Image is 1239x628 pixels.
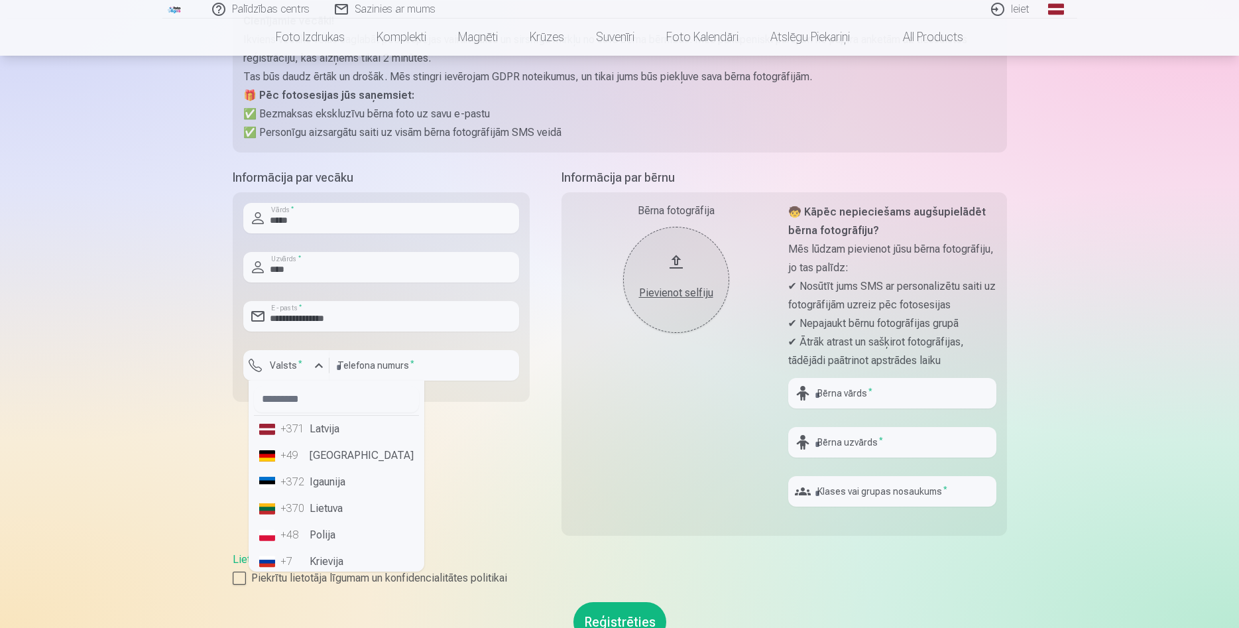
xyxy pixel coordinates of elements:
p: ✔ Nepajaukt bērnu fotogrāfijas grupā [788,314,996,333]
p: Tas būs daudz ērtāk un drošāk. Mēs stingri ievērojam GDPR noteikumus, un tikai jums būs piekļuve ... [243,68,996,86]
p: ✅ Personīgu aizsargātu saiti uz visām bērna fotogrāfijām SMS veidā [243,123,996,142]
div: Bērna fotogrāfija [572,203,780,219]
h5: Informācija par bērnu [561,168,1007,187]
li: Latvija [254,416,419,442]
a: Suvenīri [580,19,650,56]
div: +372 [280,474,307,490]
a: Lietošanas līgums [233,553,317,566]
div: +48 [280,527,307,543]
button: Pievienot selfiju [623,227,729,333]
a: Komplekti [361,19,442,56]
p: ✔ Ātrāk atrast un sašķirot fotogrāfijas, tādējādi paātrinot apstrādes laiku [788,333,996,370]
a: Krūzes [514,19,580,56]
div: +49 [280,448,307,464]
li: Krievija [254,548,419,575]
li: Igaunija [254,469,419,495]
div: +370 [280,501,307,517]
button: Valsts* [243,350,329,381]
label: Valsts [265,359,308,372]
li: Polija [254,522,419,548]
a: Atslēgu piekariņi [754,19,866,56]
div: Pievienot selfiju [636,285,716,301]
p: Mēs lūdzam pievienot jūsu bērna fotogrāfiju, jo tas palīdz: [788,240,996,277]
div: +371 [280,421,307,437]
strong: 🧒 Kāpēc nepieciešams augšupielādēt bērna fotogrāfiju? [788,206,986,237]
p: ✔ Nosūtīt jums SMS ar personalizētu saiti uz fotogrāfijām uzreiz pēc fotosesijas [788,277,996,314]
label: Piekrītu lietotāja līgumam un konfidencialitātes politikai [233,570,1007,586]
div: +7 [280,554,307,570]
li: [GEOGRAPHIC_DATA] [254,442,419,469]
li: Lietuva [254,495,419,522]
a: Magnēti [442,19,514,56]
strong: 🎁 Pēc fotosesijas jūs saņemsiet: [243,89,414,101]
a: Foto izdrukas [260,19,361,56]
div: , [233,552,1007,586]
a: Foto kalendāri [650,19,754,56]
a: All products [866,19,979,56]
img: /fa1 [168,5,182,13]
p: ✅ Bezmaksas ekskluzīvu bērna foto uz savu e-pastu [243,105,996,123]
h5: Informācija par vecāku [233,168,530,187]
